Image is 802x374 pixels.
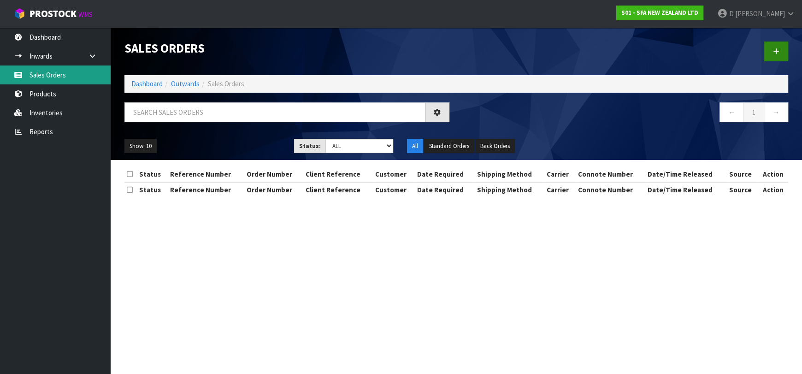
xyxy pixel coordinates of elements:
[544,167,576,182] th: Carrier
[576,167,645,182] th: Connote Number
[475,182,544,197] th: Shipping Method
[726,167,758,182] th: Source
[735,9,785,18] span: [PERSON_NAME]
[373,182,415,197] th: Customer
[415,167,475,182] th: Date Required
[124,42,449,55] h1: Sales Orders
[244,182,303,197] th: Order Number
[137,167,168,182] th: Status
[303,182,372,197] th: Client Reference
[719,102,744,122] a: ←
[726,182,758,197] th: Source
[475,167,544,182] th: Shipping Method
[463,102,788,125] nav: Page navigation
[208,79,244,88] span: Sales Orders
[544,182,576,197] th: Carrier
[759,182,789,197] th: Action
[475,139,515,154] button: Back Orders
[764,102,788,122] a: →
[78,10,93,19] small: WMS
[124,102,425,122] input: Search sales orders
[415,182,475,197] th: Date Required
[168,167,244,182] th: Reference Number
[137,182,168,197] th: Status
[759,167,789,182] th: Action
[407,139,423,154] button: All
[168,182,244,197] th: Reference Number
[373,167,415,182] th: Customer
[303,167,372,182] th: Client Reference
[743,102,764,122] a: 1
[576,182,645,197] th: Connote Number
[299,142,321,150] strong: Status:
[645,167,727,182] th: Date/Time Released
[14,8,25,19] img: cube-alt.png
[729,9,734,18] span: D
[29,8,77,20] span: ProStock
[124,139,157,154] button: Show: 10
[244,167,303,182] th: Order Number
[171,79,200,88] a: Outwards
[621,9,698,17] strong: S01 - SFA NEW ZEALAND LTD
[424,139,474,154] button: Standard Orders
[645,182,727,197] th: Date/Time Released
[131,79,163,88] a: Dashboard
